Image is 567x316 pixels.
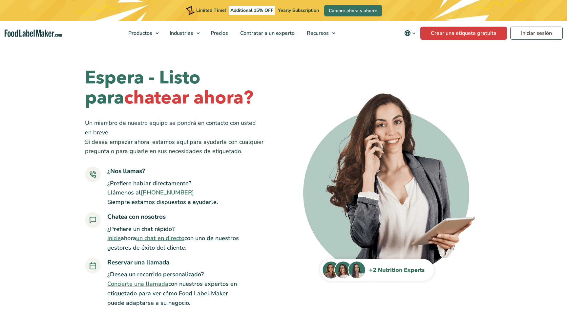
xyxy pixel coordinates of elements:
[107,224,241,253] p: ¿Prefiere un chat rápido? ahora con uno de nuestros gestores de éxito del cliente.
[510,27,563,40] a: Iniciar sesión
[107,167,145,175] strong: ¿Nos llamas?
[126,30,153,37] span: Productos
[209,30,229,37] span: Precios
[234,21,299,45] a: Contratar a un experto
[141,189,194,196] a: [PHONE_NUMBER]
[122,21,162,45] a: Productos
[420,27,507,40] a: Crear una etiqueta gratuita
[400,27,420,40] button: Change language
[85,118,264,156] p: Un miembro de nuestro equipo se pondrá en contacto con usted en breve. Si desea empezar ahora, es...
[305,30,329,37] span: Recursos
[107,213,166,221] strong: Chatea con nosotros
[278,7,319,13] span: Yearly Subscription
[124,85,253,110] em: chatear ahora?
[107,258,169,267] strong: Reservar una llamada
[238,30,295,37] span: Contratar a un experto
[107,280,168,288] a: Concierte una llamada
[85,68,264,108] h1: Espera - Listo para
[164,21,203,45] a: Industrias
[205,21,233,45] a: Precios
[168,30,194,37] span: Industrias
[324,5,382,16] a: Compre ahora y ahorre
[196,7,226,13] span: Limited Time!
[107,179,218,207] p: ¿Prefiere hablar directamente? Llámenos al Siempre estamos dispuestos a ayudarle.
[136,234,184,242] a: un chat en directo
[229,6,275,15] span: Additional 15% OFF
[107,234,121,242] a: Inicie
[5,30,62,37] a: Food Label Maker homepage
[301,21,339,45] a: Recursos
[107,270,241,307] p: ¿Desea un recorrido personalizado? con nuestros expertos en etiquetado para ver cómo Food Label M...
